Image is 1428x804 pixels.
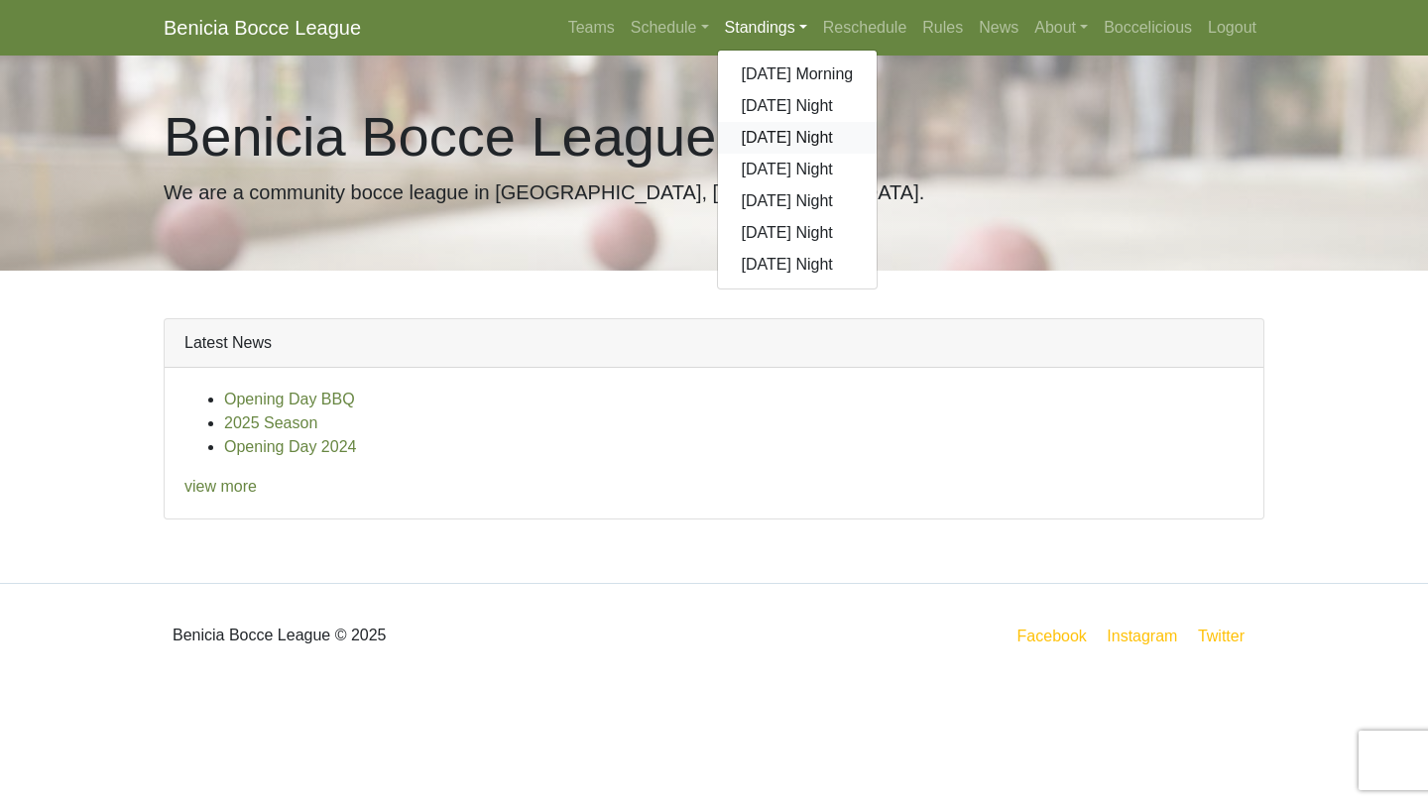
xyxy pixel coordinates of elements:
[718,58,878,90] a: [DATE] Morning
[184,478,257,495] a: view more
[718,185,878,217] a: [DATE] Night
[164,103,1264,170] h1: Benicia Bocce League
[1026,8,1096,48] a: About
[1013,624,1091,648] a: Facebook
[165,319,1263,368] div: Latest News
[1200,8,1264,48] a: Logout
[1194,624,1260,648] a: Twitter
[718,249,878,281] a: [DATE] Night
[717,50,879,289] div: Standings
[971,8,1026,48] a: News
[718,90,878,122] a: [DATE] Night
[224,414,317,431] a: 2025 Season
[164,8,361,48] a: Benicia Bocce League
[1103,624,1181,648] a: Instagram
[1096,8,1200,48] a: Boccelicious
[718,154,878,185] a: [DATE] Night
[718,217,878,249] a: [DATE] Night
[164,177,1264,207] p: We are a community bocce league in [GEOGRAPHIC_DATA], [GEOGRAPHIC_DATA].
[914,8,971,48] a: Rules
[623,8,717,48] a: Schedule
[224,391,355,407] a: Opening Day BBQ
[560,8,623,48] a: Teams
[815,8,915,48] a: Reschedule
[224,438,356,455] a: Opening Day 2024
[717,8,815,48] a: Standings
[149,600,714,671] div: Benicia Bocce League © 2025
[718,122,878,154] a: [DATE] Night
